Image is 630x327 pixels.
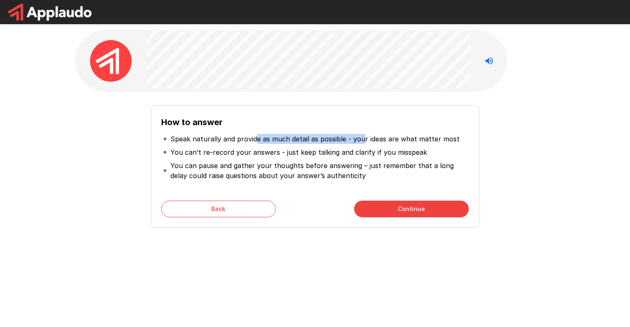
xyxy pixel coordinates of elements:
p: You can pause and gather your thoughts before answering – just remember that a long delay could r... [170,161,467,181]
b: How to answer [161,117,222,127]
p: Speak naturally and provide as much detail as possible - your ideas are what matter most [170,134,460,144]
p: You can’t re-record your answers - just keep talking and clarify if you misspeak [170,147,427,157]
button: Continue [354,201,469,217]
button: Back [161,201,276,217]
img: applaudo_avatar.png [90,40,132,82]
button: Stop reading questions aloud [481,53,497,69]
